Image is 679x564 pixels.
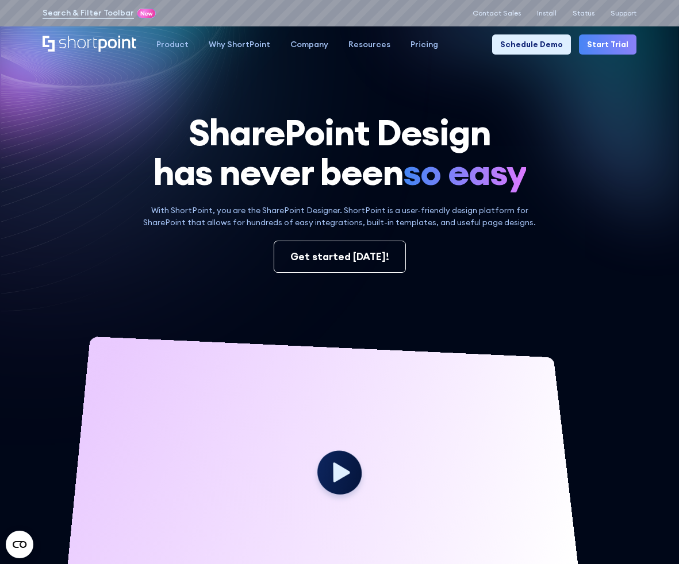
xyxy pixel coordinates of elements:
[290,249,389,264] div: Get started [DATE]!
[209,38,270,51] div: Why ShortPoint
[348,38,390,51] div: Resources
[43,36,136,53] a: Home
[611,9,636,17] a: Support
[473,432,679,564] div: Widget de chat
[146,34,198,55] a: Product
[136,204,543,229] p: With ShortPoint, you are the SharePoint Designer. ShortPoint is a user-friendly design platform f...
[473,9,521,17] a: Contact Sales
[290,38,328,51] div: Company
[537,9,557,17] a: Install
[492,34,571,55] a: Schedule Demo
[280,34,338,55] a: Company
[156,38,189,51] div: Product
[274,241,406,273] a: Get started [DATE]!
[579,34,636,55] a: Start Trial
[198,34,280,55] a: Why ShortPoint
[473,432,679,564] iframe: Chat Widget
[43,7,134,19] a: Search & Filter Toolbar
[573,9,594,17] a: Status
[403,152,526,192] span: so easy
[338,34,400,55] a: Resources
[400,34,448,55] a: Pricing
[43,113,636,192] h1: SharePoint Design has never been
[6,531,33,558] button: Open CMP widget
[411,38,438,51] div: Pricing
